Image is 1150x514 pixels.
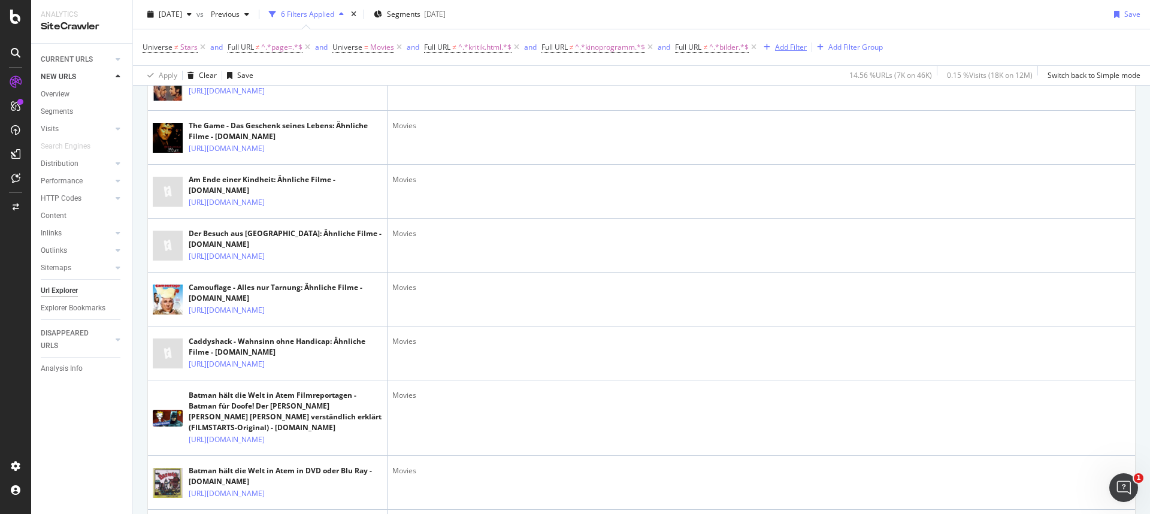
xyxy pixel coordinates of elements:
button: and [210,41,223,53]
div: SiteCrawler [41,20,123,34]
a: [URL][DOMAIN_NAME] [189,434,265,446]
img: main image [153,225,183,265]
span: ^.*page=.*$ [261,39,302,56]
img: main image [153,333,183,373]
button: and [407,41,419,53]
a: Overview [41,88,124,101]
div: Save [237,70,253,80]
div: Url Explorer [41,285,78,297]
div: Distribution [41,158,78,170]
a: [URL][DOMAIN_NAME] [189,304,265,316]
span: Stars [180,39,198,56]
div: and [407,42,419,52]
div: Clear [199,70,217,80]
div: Analytics [41,10,123,20]
span: ≠ [703,42,707,52]
div: NEW URLS [41,71,76,83]
span: = [364,42,368,52]
span: Full URL [228,42,254,52]
div: Add Filter Group [828,42,883,52]
a: [URL][DOMAIN_NAME] [189,488,265,500]
div: Caddyshack - Wahnsinn ohne Handicap: Ähnliche Filme - [DOMAIN_NAME] [189,336,382,358]
button: Add Filter [759,40,807,55]
a: Segments [41,105,124,118]
a: Url Explorer [41,285,124,297]
a: Inlinks [41,227,112,240]
div: and [658,42,670,52]
button: Save [222,66,253,85]
span: 2025 Aug. 4th [159,9,182,19]
div: Camouflage - Alles nur Tarnung: Ähnliche Filme - [DOMAIN_NAME] [189,282,382,304]
a: [URL][DOMAIN_NAME] [189,143,265,155]
a: Distribution [41,158,112,170]
div: Switch back to Simple mode [1048,70,1140,80]
div: Movies [392,282,1130,293]
a: [URL][DOMAIN_NAME] [189,196,265,208]
div: Inlinks [41,227,62,240]
div: and [210,42,223,52]
span: Previous [206,9,240,19]
div: 6 Filters Applied [281,9,334,19]
span: Full URL [424,42,450,52]
div: 14.56 % URLs ( 7K on 46K ) [849,70,932,80]
span: 1 [1134,473,1143,483]
a: Visits [41,123,112,135]
img: main image [153,459,183,506]
button: Apply [143,66,177,85]
a: [URL][DOMAIN_NAME] [189,85,265,97]
button: Clear [183,66,217,85]
span: ≠ [256,42,260,52]
span: Universe [332,42,362,52]
div: Batman hält die Welt in Atem in DVD oder Blu Ray - [DOMAIN_NAME] [189,465,382,487]
a: Search Engines [41,140,102,153]
div: Segments [41,105,73,118]
div: Movies [392,228,1130,239]
a: NEW URLS [41,71,112,83]
img: main image [153,171,183,211]
div: Sitemaps [41,262,71,274]
a: [URL][DOMAIN_NAME] [189,358,265,370]
div: The Game - Das Geschenk seines Lebens: Ähnliche Filme - [DOMAIN_NAME] [189,120,382,142]
div: times [349,8,359,20]
img: main image [153,116,183,159]
div: and [315,42,328,52]
div: and [524,42,537,52]
div: Apply [159,70,177,80]
div: 0.15 % Visits ( 18K on 12M ) [947,70,1033,80]
div: Visits [41,123,59,135]
div: HTTP Codes [41,192,81,205]
div: Movies [392,465,1130,476]
div: Movies [392,174,1130,185]
span: ≠ [570,42,574,52]
div: Search Engines [41,140,90,153]
div: Performance [41,175,83,188]
button: Switch back to Simple mode [1043,66,1140,85]
button: Save [1109,5,1140,24]
div: [DATE] [424,9,446,19]
div: Add Filter [775,42,807,52]
a: DISAPPEARED URLS [41,327,112,352]
button: [DATE] [143,5,196,24]
span: ^.*bilder.*$ [709,39,749,56]
div: DISAPPEARED URLS [41,327,101,352]
div: CURRENT URLS [41,53,93,66]
a: Explorer Bookmarks [41,302,124,315]
a: HTTP Codes [41,192,112,205]
div: Movies [392,390,1130,401]
span: Full URL [675,42,701,52]
span: ≠ [174,42,178,52]
img: main image [153,410,183,427]
a: Sitemaps [41,262,112,274]
div: Overview [41,88,69,101]
iframe: Intercom live chat [1109,473,1138,502]
img: main image [153,66,183,106]
span: ^.*kinoprogramm.*$ [575,39,645,56]
a: Analysis Info [41,362,124,375]
div: Am Ende einer Kindheit: Ähnliche Filme - [DOMAIN_NAME] [189,174,382,196]
div: Der Besuch aus [GEOGRAPHIC_DATA]: Ähnliche Filme - [DOMAIN_NAME] [189,228,382,250]
img: main image [153,279,183,319]
div: Outlinks [41,244,67,257]
button: and [658,41,670,53]
a: CURRENT URLS [41,53,112,66]
a: Outlinks [41,244,112,257]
